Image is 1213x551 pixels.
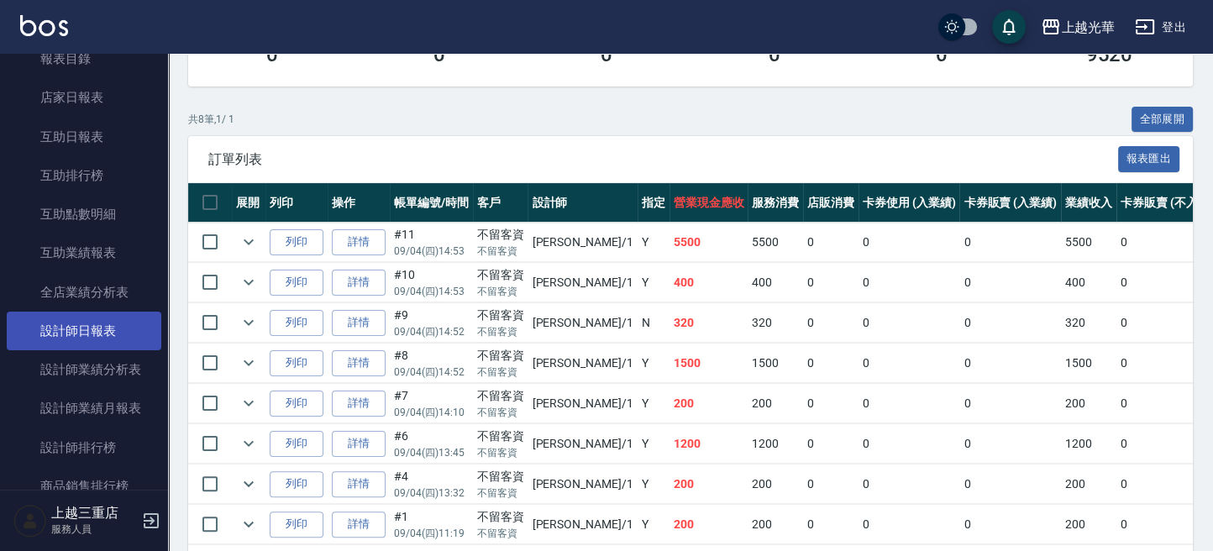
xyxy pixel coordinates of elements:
td: 0 [803,263,859,302]
button: 報表匯出 [1118,146,1180,172]
button: expand row [236,391,261,416]
button: 列印 [270,350,323,376]
td: 5500 [748,223,803,262]
p: 不留客資 [477,405,524,420]
td: [PERSON_NAME] /1 [528,505,637,544]
div: 不留客資 [477,508,524,526]
td: 0 [803,505,859,544]
a: 互助業績報表 [7,234,161,272]
div: 不留客資 [477,387,524,405]
td: [PERSON_NAME] /1 [528,424,637,464]
td: #1 [390,505,473,544]
td: #11 [390,223,473,262]
th: 店販消費 [803,183,859,223]
p: 不留客資 [477,445,524,460]
a: 詳情 [332,270,386,296]
td: [PERSON_NAME] /1 [528,384,637,423]
td: Y [638,223,670,262]
p: 09/04 (四) 14:52 [394,324,469,339]
td: 1500 [670,344,748,383]
button: 列印 [270,471,323,497]
td: 0 [959,424,1061,464]
th: 展開 [232,183,265,223]
button: 全部展開 [1132,107,1194,133]
p: 09/04 (四) 14:52 [394,365,469,380]
td: 0 [803,223,859,262]
button: expand row [236,512,261,537]
div: 不留客資 [477,266,524,284]
td: #6 [390,424,473,464]
td: 200 [748,384,803,423]
td: 200 [748,464,803,504]
button: expand row [236,350,261,375]
button: 列印 [270,431,323,457]
td: 0 [859,344,960,383]
button: save [992,10,1026,44]
p: 不留客資 [477,324,524,339]
td: 0 [959,303,1061,343]
td: [PERSON_NAME] /1 [528,223,637,262]
a: 詳情 [332,512,386,538]
a: 詳情 [332,310,386,336]
td: #4 [390,464,473,504]
td: 0 [959,344,1061,383]
h3: 0 [433,43,445,66]
td: [PERSON_NAME] /1 [528,303,637,343]
th: 操作 [328,183,390,223]
td: 0 [859,424,960,464]
p: 不留客資 [477,365,524,380]
td: 320 [670,303,748,343]
h3: 0 [936,43,948,66]
th: 客戶 [473,183,528,223]
a: 詳情 [332,350,386,376]
a: 詳情 [332,391,386,417]
td: 0 [959,223,1061,262]
td: 0 [803,303,859,343]
th: 服務消費 [748,183,803,223]
td: 0 [803,344,859,383]
td: 1500 [748,344,803,383]
td: 320 [1061,303,1116,343]
td: 0 [859,223,960,262]
td: 1200 [748,424,803,464]
div: 不留客資 [477,347,524,365]
td: 320 [748,303,803,343]
h5: 上越三重店 [51,505,137,522]
a: 詳情 [332,431,386,457]
a: 詳情 [332,471,386,497]
button: 列印 [270,270,323,296]
td: 200 [748,505,803,544]
p: 不留客資 [477,244,524,259]
p: 09/04 (四) 14:10 [394,405,469,420]
td: Y [638,263,670,302]
td: 0 [859,464,960,504]
td: 0 [959,464,1061,504]
td: 0 [859,505,960,544]
td: 1200 [670,424,748,464]
td: N [638,303,670,343]
td: Y [638,505,670,544]
p: 共 8 筆, 1 / 1 [188,112,234,127]
p: 09/04 (四) 11:19 [394,526,469,541]
th: 設計師 [528,183,637,223]
div: 不留客資 [477,226,524,244]
td: 0 [859,384,960,423]
td: 1200 [1061,424,1116,464]
button: 列印 [270,391,323,417]
td: 5500 [670,223,748,262]
td: 200 [1061,464,1116,504]
a: 詳情 [332,229,386,255]
td: 0 [803,384,859,423]
a: 設計師業績月報表 [7,389,161,428]
p: 不留客資 [477,485,524,501]
td: 200 [670,505,748,544]
td: 0 [859,263,960,302]
th: 列印 [265,183,328,223]
td: 0 [803,464,859,504]
th: 業績收入 [1061,183,1116,223]
td: 200 [1061,505,1116,544]
button: 登出 [1128,12,1193,43]
td: 5500 [1061,223,1116,262]
p: 09/04 (四) 13:45 [394,445,469,460]
td: #9 [390,303,473,343]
